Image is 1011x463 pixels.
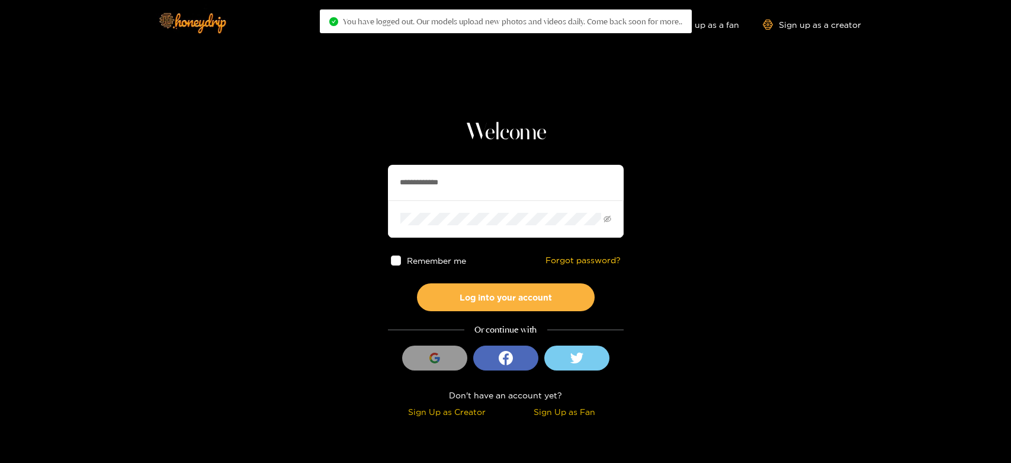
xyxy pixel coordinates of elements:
div: Or continue with [388,323,624,337]
span: check-circle [329,17,338,26]
a: Forgot password? [545,256,621,266]
div: Sign Up as Fan [509,405,621,419]
span: eye-invisible [604,215,611,223]
span: You have logged out. Our models upload new photos and videos daily. Come back soon for more.. [343,17,682,26]
span: Remember me [406,256,466,265]
a: Sign up as a fan [658,20,739,30]
h1: Welcome [388,119,624,147]
a: Sign up as a creator [763,20,861,30]
div: Don't have an account yet? [388,388,624,402]
div: Sign Up as Creator [391,405,503,419]
button: Log into your account [417,283,595,311]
